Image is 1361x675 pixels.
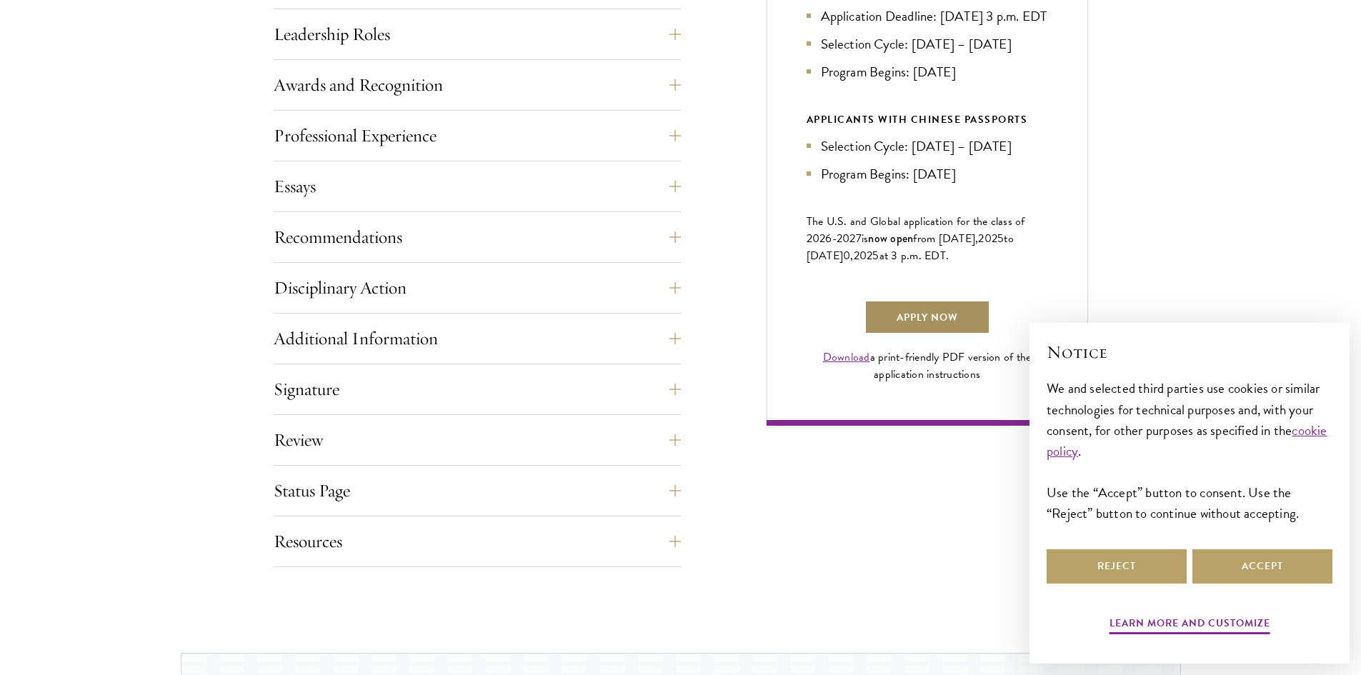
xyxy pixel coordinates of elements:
span: The U.S. and Global application for the class of 202 [807,213,1025,247]
span: 202 [978,230,997,247]
button: Signature [274,372,681,406]
span: 202 [854,247,873,264]
li: Selection Cycle: [DATE] – [DATE] [807,34,1048,54]
span: now open [868,230,913,246]
a: Download [823,349,870,366]
button: Additional Information [274,321,681,356]
button: Status Page [274,474,681,508]
button: Leadership Roles [274,17,681,51]
span: -202 [832,230,856,247]
button: Awards and Recognition [274,68,681,102]
span: 0 [843,247,850,264]
span: to [DATE] [807,230,1014,264]
a: cookie policy [1047,420,1327,461]
li: Selection Cycle: [DATE] – [DATE] [807,136,1048,156]
span: 6 [825,230,832,247]
span: 7 [856,230,862,247]
span: at 3 p.m. EDT. [879,247,949,264]
button: Reject [1047,549,1187,584]
span: 5 [997,230,1004,247]
span: is [862,230,869,247]
h2: Notice [1047,340,1332,364]
button: Resources [274,524,681,559]
button: Learn more and customize [1110,614,1270,636]
button: Recommendations [274,220,681,254]
div: We and selected third parties use cookies or similar technologies for technical purposes and, wit... [1047,378,1332,523]
button: Professional Experience [274,119,681,153]
button: Essays [274,169,681,204]
span: from [DATE], [913,230,978,247]
button: Review [274,423,681,457]
a: Apply Now [864,300,990,334]
button: Disciplinary Action [274,271,681,305]
li: Program Begins: [DATE] [807,61,1048,82]
div: a print-friendly PDF version of the application instructions [807,349,1048,383]
button: Accept [1192,549,1332,584]
span: 5 [872,247,879,264]
li: Program Begins: [DATE] [807,164,1048,184]
span: , [850,247,853,264]
li: Application Deadline: [DATE] 3 p.m. EDT [807,6,1048,26]
div: APPLICANTS WITH CHINESE PASSPORTS [807,111,1048,129]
